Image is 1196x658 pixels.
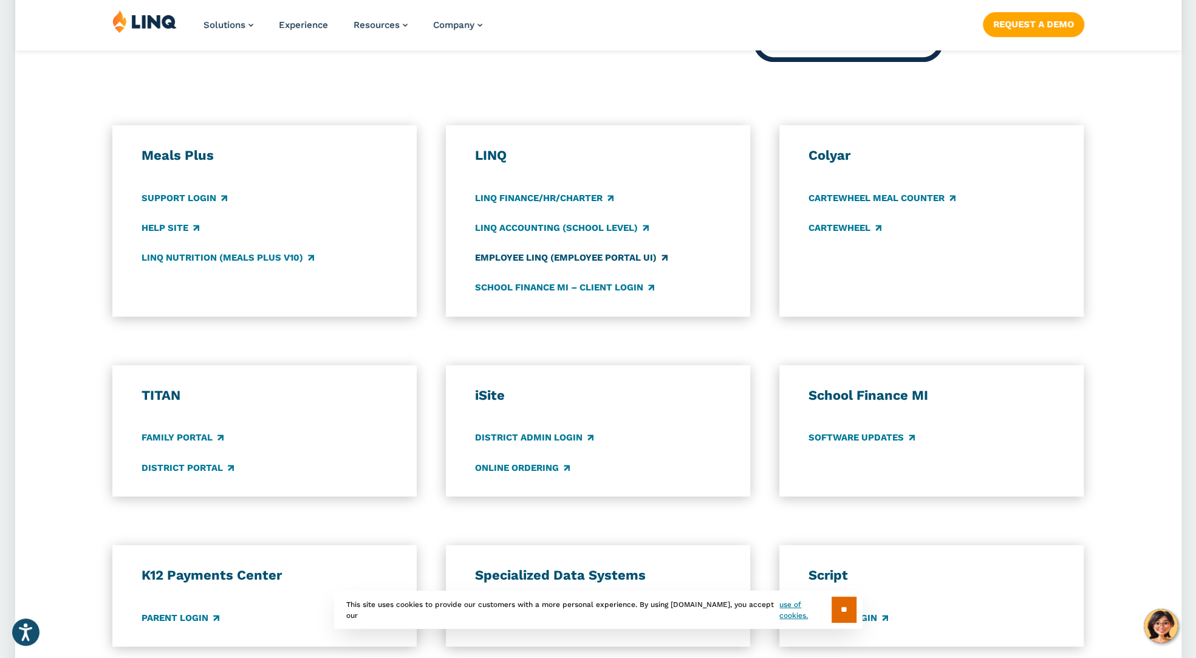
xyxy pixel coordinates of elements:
[808,147,1054,164] h3: Colyar
[142,191,227,205] a: Support Login
[1144,609,1178,643] button: Hello, have a question? Let’s chat.
[142,221,199,235] a: Help Site
[334,591,863,629] div: This site uses cookies to provide our customers with a more personal experience. By using [DOMAIN...
[475,147,721,164] h3: LINQ
[475,191,613,205] a: LINQ Finance/HR/Charter
[475,431,593,445] a: District Admin Login
[433,19,482,30] a: Company
[475,461,570,475] a: Online Ordering
[808,387,1054,404] h3: School Finance MI
[808,221,881,235] a: CARTEWHEEL
[203,19,253,30] a: Solutions
[982,12,1084,36] a: Request a Demo
[203,10,482,50] nav: Primary Navigation
[808,567,1054,584] h3: Script
[808,431,915,445] a: Software Updates
[142,431,224,445] a: Family Portal
[779,599,831,621] a: use of cookies.
[433,19,474,30] span: Company
[475,221,649,235] a: LINQ Accounting (school level)
[142,567,388,584] h3: K12 Payments Center
[808,191,955,205] a: CARTEWHEEL Meal Counter
[982,10,1084,36] nav: Button Navigation
[475,281,654,294] a: School Finance MI – Client Login
[354,19,408,30] a: Resources
[142,251,314,264] a: LINQ Nutrition (Meals Plus v10)
[354,19,400,30] span: Resources
[203,19,245,30] span: Solutions
[142,147,388,164] h3: Meals Plus
[142,387,388,404] h3: TITAN
[475,567,721,584] h3: Specialized Data Systems
[475,251,668,264] a: Employee LINQ (Employee Portal UI)
[142,461,234,475] a: District Portal
[112,10,177,33] img: LINQ | K‑12 Software
[475,387,721,404] h3: iSite
[279,19,328,30] a: Experience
